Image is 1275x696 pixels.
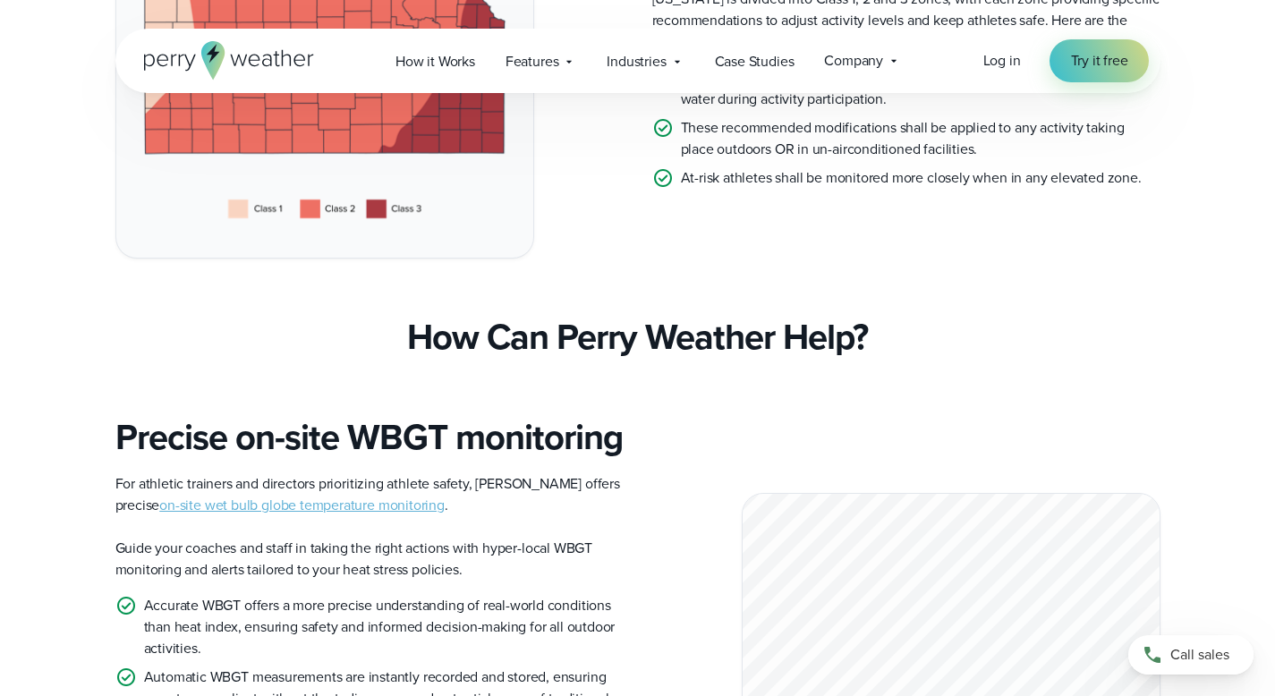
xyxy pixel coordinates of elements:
[1170,644,1229,666] span: Call sales
[1128,635,1254,675] a: Call sales
[1071,50,1128,72] span: Try it free
[395,51,475,72] span: How it Works
[380,43,490,80] a: How it Works
[715,51,795,72] span: Case Studies
[983,50,1021,71] span: Log in
[681,167,1142,189] p: At-risk athletes shall be monitored more closely when in any elevated zone.
[1050,39,1150,82] a: Try it free
[700,43,810,80] a: Case Studies
[506,51,559,72] span: Features
[681,117,1160,160] p: These recommended modifications shall be applied to any activity taking place outdoors OR in un-a...
[407,316,868,359] h3: How Can Perry Weather Help?
[983,50,1021,72] a: Log in
[115,473,624,516] p: For athletic trainers and directors prioritizing athlete safety, [PERSON_NAME] offers precise .
[824,50,883,72] span: Company
[144,595,624,659] p: Accurate WBGT offers a more precise understanding of real-world conditions than heat index, ensur...
[607,51,666,72] span: Industries
[115,538,593,580] span: Guide your coaches and staff in taking the right actions with hyper-local WBGT monitoring and ale...
[115,416,624,459] h3: Precise on-site WBGT monitoring
[159,495,445,515] a: on-site wet bulb globe temperature monitoring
